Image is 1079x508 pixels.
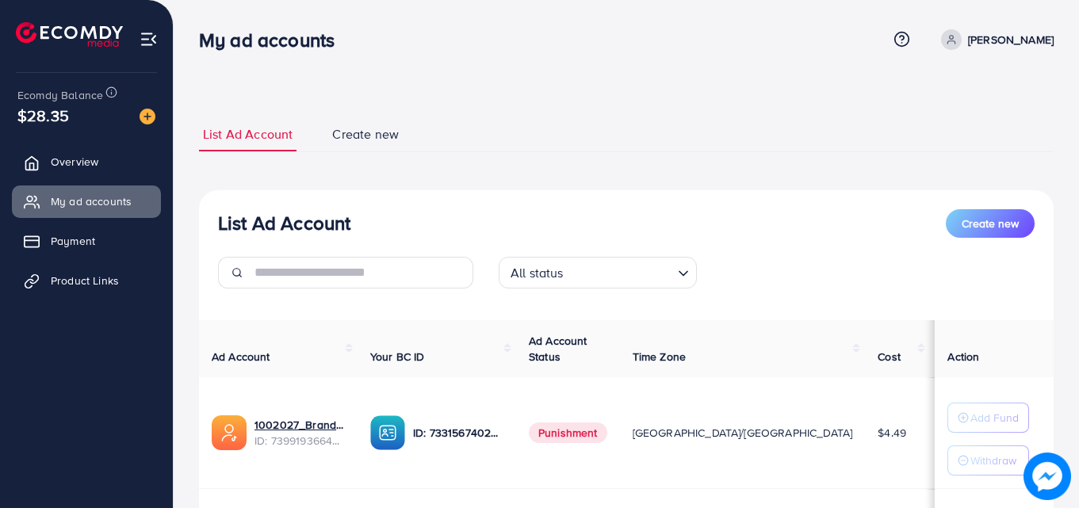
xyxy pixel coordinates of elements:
span: Ad Account Status [529,333,587,365]
p: Add Fund [970,408,1019,427]
p: ID: 7331567402586669057 [413,423,503,442]
span: Time Zone [633,349,686,365]
button: Create new [946,209,1035,238]
h3: List Ad Account [218,212,350,235]
img: image [1024,453,1071,500]
a: 1002027_Brandstoregrw2_1722759031135 [254,417,345,433]
div: Search for option [499,257,697,288]
span: Ad Account [212,349,270,365]
button: Withdraw [947,445,1029,476]
img: menu [140,30,158,48]
img: image [140,109,155,124]
span: Ecomdy Balance [17,87,103,103]
input: Search for option [568,258,672,285]
span: Payment [51,233,95,249]
span: $4.49 [878,425,906,441]
span: Create new [962,216,1019,231]
span: $28.35 [17,104,69,127]
button: Add Fund [947,403,1029,433]
span: Overview [51,154,98,170]
span: ID: 7399193664313901072 [254,433,345,449]
span: All status [507,262,567,285]
span: Create new [332,125,399,143]
a: Overview [12,146,161,178]
img: ic-ba-acc.ded83a64.svg [370,415,405,450]
span: List Ad Account [203,125,293,143]
span: [GEOGRAPHIC_DATA]/[GEOGRAPHIC_DATA] [633,425,853,441]
img: logo [16,22,123,47]
span: Cost [878,349,901,365]
a: Payment [12,225,161,257]
span: Action [947,349,979,365]
span: Product Links [51,273,119,288]
a: My ad accounts [12,185,161,217]
span: My ad accounts [51,193,132,209]
span: Your BC ID [370,349,425,365]
img: ic-ads-acc.e4c84228.svg [212,415,247,450]
h3: My ad accounts [199,29,347,52]
a: Product Links [12,265,161,296]
p: Withdraw [970,451,1016,470]
span: Punishment [529,422,607,443]
div: <span class='underline'>1002027_Brandstoregrw2_1722759031135</span></br>7399193664313901072 [254,417,345,449]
